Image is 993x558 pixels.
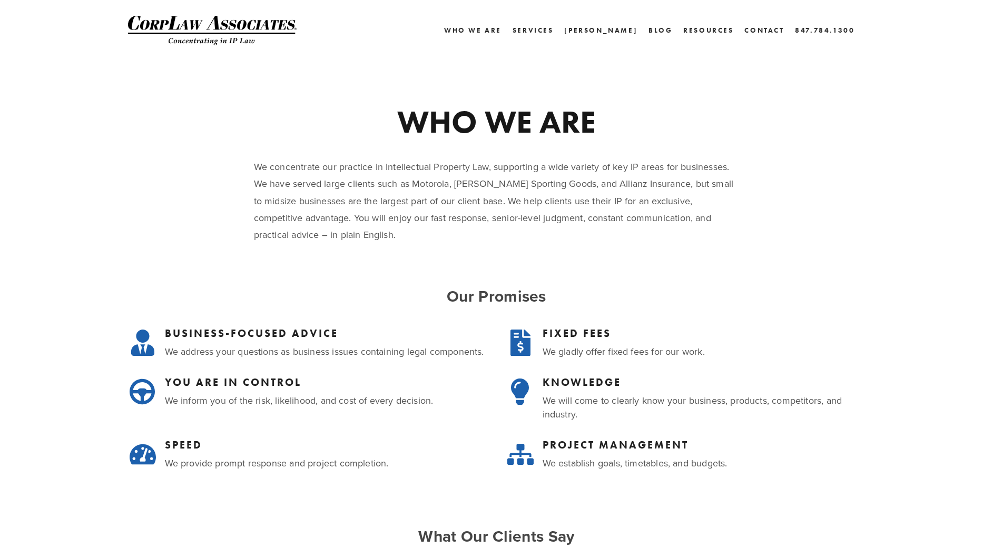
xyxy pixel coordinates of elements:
p: We address your questions as business issues containing legal components. [165,345,488,358]
p: We provide prompt response and project completion. [165,456,488,470]
strong: BUSINESS-FOCUSED ADVICE [165,327,338,340]
strong: What Our Clients Say [418,525,574,547]
p: We concentrate our practice in Intellectual Property Law, supporting a wide variety of key IP are... [254,158,740,244]
img: CorpLaw IP Law Firm [128,16,297,45]
h3: PROJECT MANAGEMENT [543,439,866,451]
h3: YOU ARE IN CONTROL [165,376,488,388]
p: We establish goals, timetables, and budgets. [543,456,866,470]
a: 847.784.1300 [795,23,854,38]
h3: KNOWLEDGE [543,376,866,388]
h3: SPEED [165,439,488,451]
a: Contact [744,23,784,38]
p: We will come to clearly know your business, products, competitors, and industry. [543,394,866,420]
a: Blog [648,23,672,38]
a: Who We Are [444,23,502,38]
h1: WHO WE ARE [254,106,740,137]
p: We gladly offer fixed fees for our work. [543,345,866,358]
strong: Our Promises [447,285,546,307]
a: [PERSON_NAME] [564,23,637,38]
a: Services [513,23,554,38]
p: We inform you of the risk, likelihood, and cost of every decision. [165,394,488,407]
h3: FIXED FEES [543,327,866,340]
a: Resources [683,26,733,34]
